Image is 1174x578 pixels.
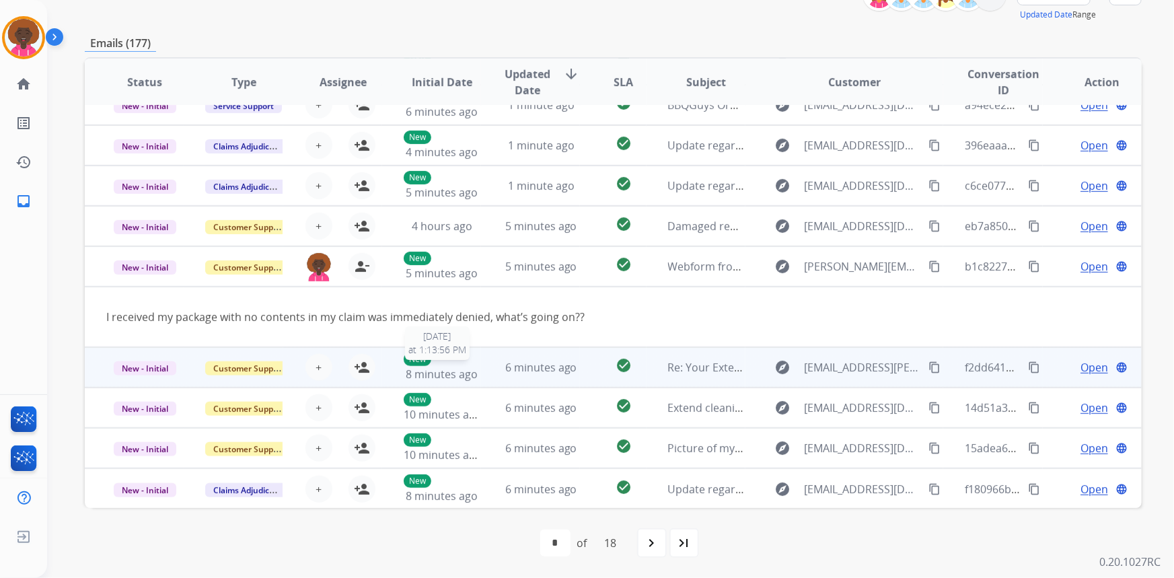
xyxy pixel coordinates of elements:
span: + [316,137,322,153]
mat-icon: content_copy [928,180,941,192]
mat-icon: content_copy [928,139,941,151]
mat-icon: person_add [354,400,370,416]
span: Open [1080,359,1108,375]
span: New - Initial [114,180,176,194]
span: New - Initial [114,442,176,456]
span: Customer Support [205,220,293,234]
span: 10 minutes ago [404,407,482,422]
mat-icon: person_add [354,137,370,153]
span: New - Initial [114,99,176,113]
mat-icon: person_add [354,218,370,234]
span: 1 minute ago [508,138,575,153]
p: 0.20.1027RC [1099,554,1161,570]
mat-icon: content_copy [928,442,941,454]
p: New [404,252,431,265]
span: SLA [614,74,633,90]
span: [EMAIL_ADDRESS][DOMAIN_NAME] [805,137,922,153]
button: Updated Date [1020,9,1072,20]
mat-icon: content_copy [1028,483,1040,495]
span: Re: Your Extend claim is being reviewed [668,360,868,375]
span: Customer Support [205,402,293,416]
button: + [305,435,332,462]
mat-icon: content_copy [1028,180,1040,192]
span: Extend cleaning ruins sofa [668,400,801,415]
span: Open [1080,400,1108,416]
mat-icon: language [1115,260,1128,273]
mat-icon: language [1115,483,1128,495]
mat-icon: check_circle [616,479,632,495]
mat-icon: content_copy [928,402,941,414]
mat-icon: explore [775,400,791,416]
span: 6 minutes ago [505,482,577,497]
mat-icon: content_copy [928,220,941,232]
span: Claims Adjudication [205,483,297,497]
span: 1 minute ago [508,178,575,193]
p: Emails (177) [85,35,156,52]
p: New [404,433,431,447]
span: Open [1080,218,1108,234]
button: + [305,132,332,159]
span: New - Initial [114,220,176,234]
span: Customer [829,74,881,90]
mat-icon: person_add [354,481,370,497]
mat-icon: explore [775,218,791,234]
mat-icon: explore [775,481,791,497]
span: 4 minutes ago [406,145,478,159]
span: 6 minutes ago [406,104,478,119]
span: 14d51a39-9914-44f8-bf91-c086f779d915 [965,400,1165,415]
div: of [577,535,587,551]
span: Open [1080,178,1108,194]
mat-icon: inbox [15,193,32,209]
span: 396eaaa6-24d4-4619-aa91-82376c76a944 [965,138,1172,153]
span: Service Support [205,99,282,113]
span: Customer Support [205,361,293,375]
span: + [316,218,322,234]
span: 8 minutes ago [406,367,478,382]
mat-icon: content_copy [928,260,941,273]
span: Subject [686,74,726,90]
mat-icon: content_copy [928,361,941,373]
mat-icon: explore [775,137,791,153]
mat-icon: content_copy [1028,442,1040,454]
mat-icon: person_add [354,178,370,194]
mat-icon: explore [775,359,791,375]
span: Open [1080,440,1108,456]
mat-icon: check_circle [616,256,632,273]
span: [EMAIL_ADDRESS][DOMAIN_NAME] [805,218,922,234]
mat-icon: content_copy [1028,402,1040,414]
mat-icon: content_copy [1028,139,1040,151]
mat-icon: language [1115,139,1128,151]
button: + [305,354,332,381]
img: agent-avatar [305,253,332,281]
span: 4 hours ago [412,219,472,233]
mat-icon: last_page [676,535,692,551]
span: c6ce0771-de2a-46b3-bbbf-bda81be954c8 [965,178,1173,193]
span: Picture of my vanity for assistance [668,441,842,456]
mat-icon: content_copy [928,483,941,495]
button: + [305,172,332,199]
span: Status [127,74,162,90]
span: + [316,359,322,375]
span: 10 minutes ago [404,447,482,462]
mat-icon: person_remove [354,258,370,275]
span: New - Initial [114,483,176,497]
span: Claims Adjudication [205,180,297,194]
mat-icon: check_circle [616,438,632,454]
th: Action [1043,59,1142,106]
mat-icon: explore [775,440,791,456]
span: 6 minutes ago [505,360,577,375]
mat-icon: check_circle [616,357,632,373]
mat-icon: language [1115,402,1128,414]
p: New [404,353,431,366]
span: [EMAIL_ADDRESS][DOMAIN_NAME] [805,440,922,456]
span: 5 minutes ago [406,266,478,281]
img: avatar [5,19,42,57]
span: Webform from [PERSON_NAME][EMAIL_ADDRESS][DOMAIN_NAME] on [DATE] [668,259,1056,274]
span: 6 minutes ago [505,441,577,456]
button: + [305,476,332,503]
span: 15adea68-4ac5-45dc-a808-b9fdc516e043 [965,441,1170,456]
span: Range [1020,9,1096,20]
span: New - Initial [114,260,176,275]
span: f180966b-fc6c-4b1a-8c3a-f43a2f245ef7 [965,482,1158,497]
mat-icon: explore [775,258,791,275]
